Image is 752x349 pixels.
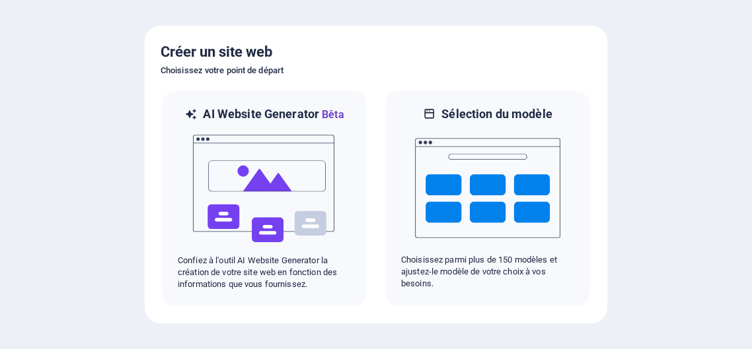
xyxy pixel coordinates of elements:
h6: AI Website Generator [203,106,344,123]
p: Choisissez parmi plus de 150 modèles et ajustez-le modèle de votre choix à vos besoins. [401,254,574,290]
div: Sélection du modèleChoisissez parmi plus de 150 modèles et ajustez-le modèle de votre choix à vos... [384,89,591,307]
h5: Créer un site web [161,42,591,63]
img: ai [192,123,337,255]
h6: Choisissez votre point de départ [161,63,591,79]
h6: Sélection du modèle [441,106,552,122]
div: AI Website GeneratorBêtaaiConfiez à l'outil AI Website Generator la création de votre site web en... [161,89,368,307]
p: Confiez à l'outil AI Website Generator la création de votre site web en fonction des informations... [178,255,351,290]
span: Bêta [319,108,344,121]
